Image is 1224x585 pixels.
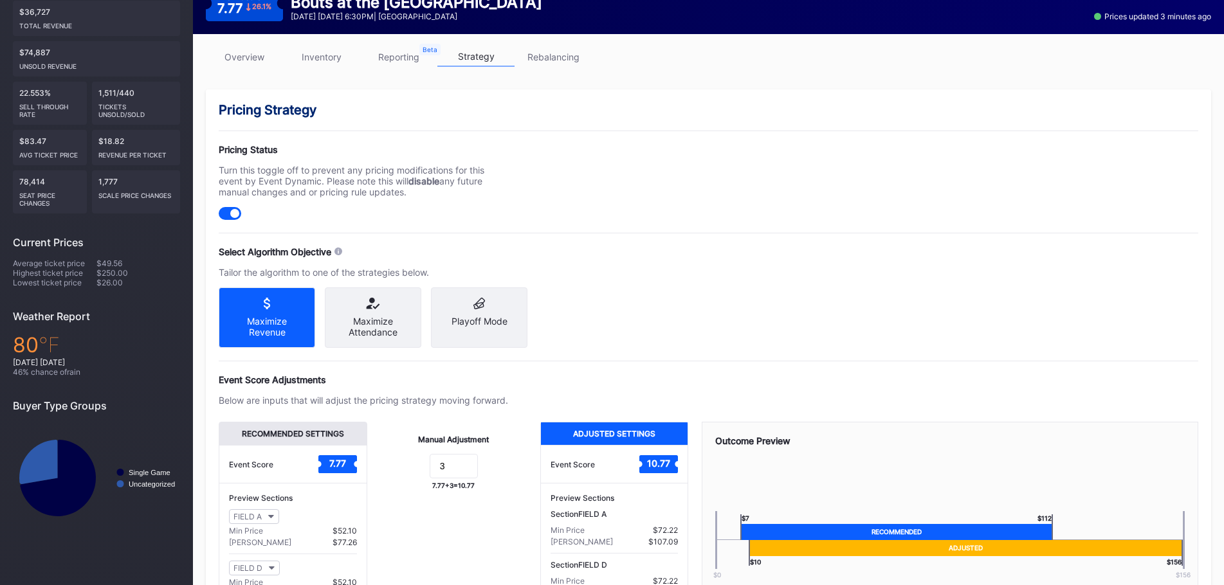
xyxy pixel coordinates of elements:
div: 1,511/440 [92,82,181,125]
div: $107.09 [648,537,678,546]
div: $77.26 [333,537,357,547]
div: Average ticket price [13,258,96,268]
div: $52.10 [333,526,357,535]
div: Buyer Type Groups [13,399,180,412]
div: Lowest ticket price [13,278,96,287]
div: $0 [695,571,740,579]
text: 10.77 [647,458,670,469]
div: Event Score [551,460,595,469]
div: [DATE] [DATE] 6:30PM | [GEOGRAPHIC_DATA] [291,12,542,21]
text: Uncategorized [129,480,175,488]
div: Event Score Adjustments [219,374,1198,385]
div: Prices updated 3 minutes ago [1094,12,1211,21]
div: seat price changes [19,186,80,207]
div: Unsold Revenue [19,57,174,70]
div: Below are inputs that will adjust the pricing strategy moving forward. [219,395,508,406]
div: $ 112 [1037,514,1053,524]
div: Min Price [551,525,585,535]
div: Tailor the algorithm to one of the strategies below. [219,267,508,278]
button: FIELD D [229,561,280,575]
div: Event Score [229,460,273,469]
div: Total Revenue [19,17,174,30]
div: Avg ticket price [19,146,80,159]
div: Outcome Preview [715,435,1185,446]
div: $ 7 [740,514,749,524]
div: FIELD A [233,512,262,521]
div: $18.82 [92,130,181,165]
a: inventory [283,47,360,67]
div: $36,727 [13,1,180,36]
div: Revenue per ticket [98,146,174,159]
div: $ 10 [749,556,761,566]
div: Recommended [740,524,1054,540]
div: Tickets Unsold/Sold [98,98,174,118]
div: $26.00 [96,278,180,287]
div: Highest ticket price [13,268,96,278]
div: $83.47 [13,130,87,165]
button: FIELD A [229,509,279,524]
div: $ 156 [1160,571,1205,579]
div: Maximize Revenue [229,316,305,337]
div: FIELD D [233,563,262,573]
div: [PERSON_NAME] [551,537,613,546]
strong: disable [408,175,439,186]
div: 22.553% [13,82,87,125]
div: Turn this toggle off to prevent any pricing modifications for this event by Event Dynamic. Please... [219,165,508,197]
a: overview [206,47,283,67]
div: Preview Sections [229,493,357,503]
div: $72.22 [653,525,678,535]
div: $49.56 [96,258,180,268]
div: Section FIELD A [551,509,679,519]
div: Maximize Attendance [335,316,411,337]
a: strategy [437,47,515,67]
div: [DATE] [DATE] [13,357,180,367]
a: rebalancing [515,47,592,67]
div: 26.1 % [252,3,271,10]
div: Preview Sections [551,493,679,503]
div: 7.77 + 3 = 10.77 [432,482,475,489]
div: scale price changes [98,186,174,199]
div: 7.77 [217,2,271,15]
div: Manual Adjustment [418,435,489,444]
div: Min Price [229,526,263,535]
div: Adjusted [749,540,1183,556]
a: reporting [360,47,437,67]
div: 78,414 [13,170,87,213]
div: $74,887 [13,41,180,76]
div: Adjusted Settings [541,422,688,445]
div: Current Prices [13,236,180,249]
svg: Chart title [13,422,180,534]
div: Section FIELD D [551,560,679,570]
div: [PERSON_NAME] [229,537,291,547]
div: 46 % chance of rain [13,367,180,377]
div: 80 [13,332,180,357]
div: 1,777 [92,170,181,213]
text: 7.77 [329,458,346,469]
div: Weather Report [13,310,180,323]
span: ℉ [39,332,60,357]
text: Single Game [129,469,170,476]
div: Sell Through Rate [19,98,80,118]
div: $250.00 [96,268,180,278]
div: Pricing Status [219,144,508,155]
div: Pricing Strategy [219,102,1198,118]
div: Select Algorithm Objective [219,246,331,257]
div: Recommended Settings [219,422,367,445]
div: $ 156 [1167,556,1183,566]
div: Playoff Mode [441,316,517,327]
